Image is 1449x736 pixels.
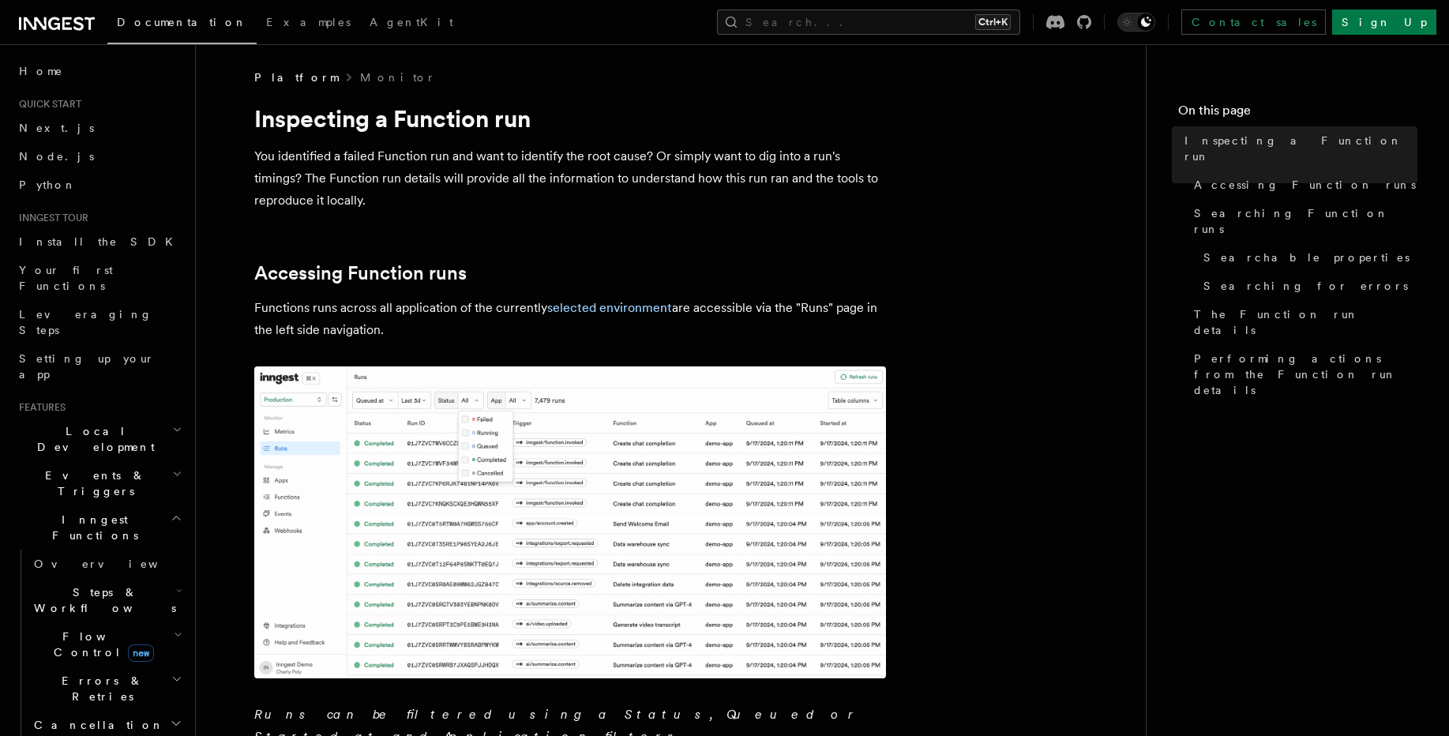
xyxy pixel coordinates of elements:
[1188,199,1417,243] a: Searching Function runs
[975,14,1011,30] kbd: Ctrl+K
[254,104,886,133] h1: Inspecting a Function run
[547,300,672,315] a: selected environment
[1184,133,1417,164] span: Inspecting a Function run
[257,5,360,43] a: Examples
[13,114,186,142] a: Next.js
[1194,306,1417,338] span: The Function run details
[13,423,172,455] span: Local Development
[13,344,186,389] a: Setting up your app
[28,584,176,616] span: Steps & Workflows
[28,550,186,578] a: Overview
[370,16,453,28] span: AgentKit
[19,178,77,191] span: Python
[28,667,186,711] button: Errors & Retries
[13,256,186,300] a: Your first Functions
[13,300,186,344] a: Leveraging Steps
[13,401,66,414] span: Features
[1188,171,1417,199] a: Accessing Function runs
[254,145,886,212] p: You identified a failed Function run and want to identify the root cause? Or simply want to dig i...
[13,468,172,499] span: Events & Triggers
[1181,9,1326,35] a: Contact sales
[266,16,351,28] span: Examples
[1188,344,1417,404] a: Performing actions from the Function run details
[19,150,94,163] span: Node.js
[1332,9,1436,35] a: Sign Up
[360,69,435,85] a: Monitor
[13,171,186,199] a: Python
[28,629,174,660] span: Flow Control
[13,98,81,111] span: Quick start
[13,212,88,224] span: Inngest tour
[1194,205,1417,237] span: Searching Function runs
[107,5,257,44] a: Documentation
[1178,101,1417,126] h4: On this page
[13,57,186,85] a: Home
[1203,250,1410,265] span: Searchable properties
[13,461,186,505] button: Events & Triggers
[19,122,94,134] span: Next.js
[1197,243,1417,272] a: Searchable properties
[19,235,182,248] span: Install the SDK
[13,227,186,256] a: Install the SDK
[128,644,154,662] span: new
[1117,13,1155,32] button: Toggle dark mode
[28,717,164,733] span: Cancellation
[254,262,467,284] a: Accessing Function runs
[28,578,186,622] button: Steps & Workflows
[13,142,186,171] a: Node.js
[1203,278,1408,294] span: Searching for errors
[28,622,186,667] button: Flow Controlnew
[19,308,152,336] span: Leveraging Steps
[254,69,338,85] span: Platform
[13,505,186,550] button: Inngest Functions
[1194,351,1417,398] span: Performing actions from the Function run details
[19,352,155,381] span: Setting up your app
[13,512,171,543] span: Inngest Functions
[19,63,63,79] span: Home
[254,366,886,678] img: The "Handle failed payments" Function runs list features a run in a failing state.
[1194,177,1416,193] span: Accessing Function runs
[1197,272,1417,300] a: Searching for errors
[19,264,113,292] span: Your first Functions
[1178,126,1417,171] a: Inspecting a Function run
[34,558,197,570] span: Overview
[360,5,463,43] a: AgentKit
[117,16,247,28] span: Documentation
[28,673,171,704] span: Errors & Retries
[254,297,886,341] p: Functions runs across all application of the currently are accessible via the "Runs" page in the ...
[717,9,1020,35] button: Search...Ctrl+K
[13,417,186,461] button: Local Development
[1188,300,1417,344] a: The Function run details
